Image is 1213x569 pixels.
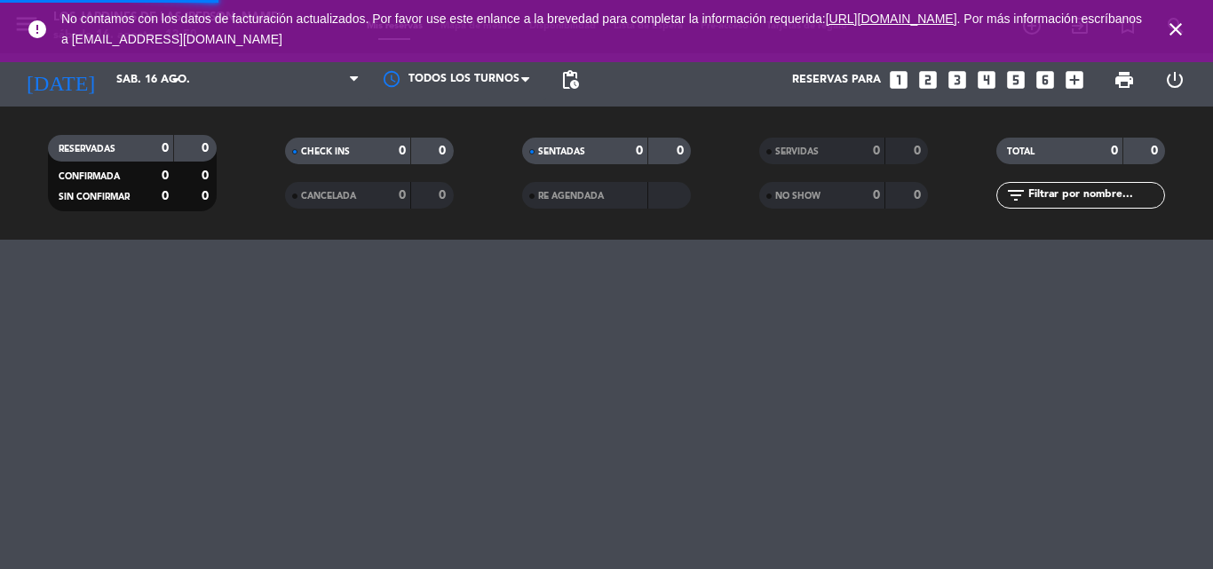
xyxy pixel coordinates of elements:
[399,189,406,202] strong: 0
[559,69,581,91] span: pending_actions
[162,142,169,154] strong: 0
[1151,145,1161,157] strong: 0
[301,147,350,156] span: CHECK INS
[59,193,130,202] span: SIN CONFIRMAR
[439,145,449,157] strong: 0
[677,145,687,157] strong: 0
[873,189,880,202] strong: 0
[1111,145,1118,157] strong: 0
[165,69,186,91] i: arrow_drop_down
[399,145,406,157] strong: 0
[202,170,212,182] strong: 0
[1165,19,1186,40] i: close
[1164,69,1185,91] i: power_settings_new
[636,145,643,157] strong: 0
[538,192,604,201] span: RE AGENDADA
[162,190,169,202] strong: 0
[538,147,585,156] span: SENTADAS
[975,68,998,91] i: looks_4
[916,68,939,91] i: looks_two
[1034,68,1057,91] i: looks_6
[914,145,924,157] strong: 0
[13,60,107,99] i: [DATE]
[1005,185,1027,206] i: filter_list
[61,12,1142,46] span: No contamos con los datos de facturación actualizados. Por favor use este enlance a la brevedad p...
[792,74,881,86] span: Reservas para
[301,192,356,201] span: CANCELADA
[775,192,821,201] span: NO SHOW
[1149,53,1200,107] div: LOG OUT
[59,145,115,154] span: RESERVADAS
[775,147,819,156] span: SERVIDAS
[59,172,120,181] span: CONFIRMADA
[1007,147,1035,156] span: TOTAL
[1027,186,1164,205] input: Filtrar por nombre...
[873,145,880,157] strong: 0
[1114,69,1135,91] span: print
[202,190,212,202] strong: 0
[946,68,969,91] i: looks_3
[1004,68,1027,91] i: looks_5
[1063,68,1086,91] i: add_box
[61,12,1142,46] a: . Por más información escríbanos a [EMAIL_ADDRESS][DOMAIN_NAME]
[162,170,169,182] strong: 0
[887,68,910,91] i: looks_one
[914,189,924,202] strong: 0
[826,12,957,26] a: [URL][DOMAIN_NAME]
[27,19,48,40] i: error
[439,189,449,202] strong: 0
[202,142,212,154] strong: 0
